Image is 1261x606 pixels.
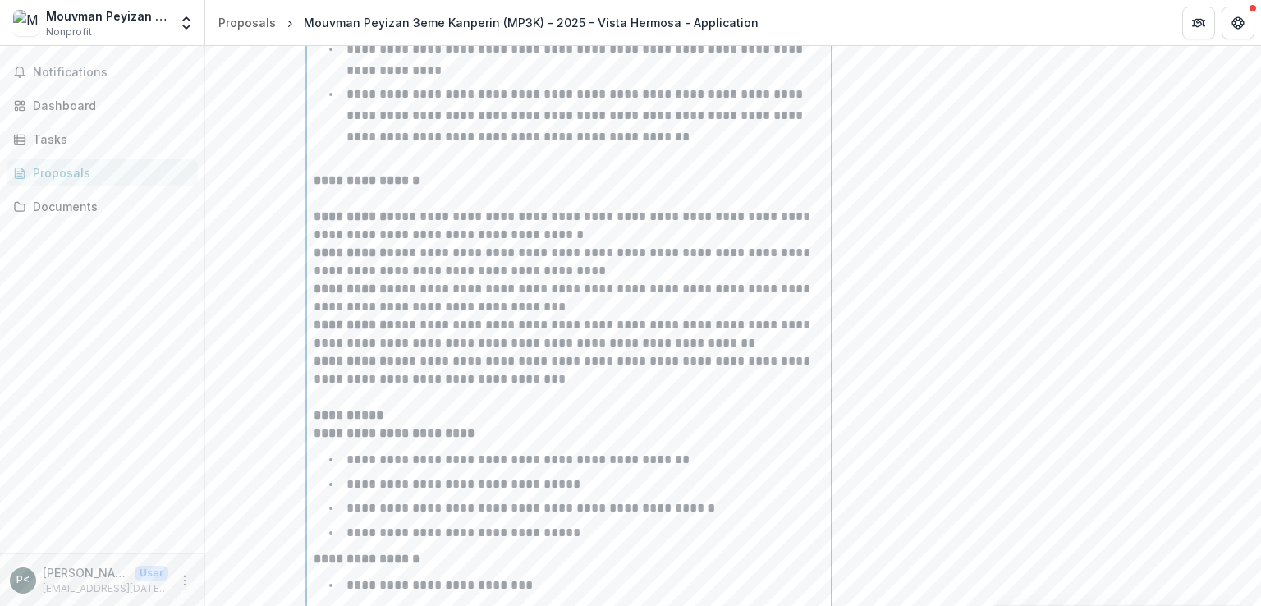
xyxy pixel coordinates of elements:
[1222,7,1254,39] button: Get Help
[7,92,198,119] a: Dashboard
[43,581,168,596] p: [EMAIL_ADDRESS][DATE][DOMAIN_NAME]
[1182,7,1215,39] button: Partners
[33,198,185,215] div: Documents
[212,11,765,34] nav: breadcrumb
[7,159,198,186] a: Proposals
[7,193,198,220] a: Documents
[135,566,168,581] p: User
[33,97,185,114] div: Dashboard
[46,25,92,39] span: Nonprofit
[175,571,195,590] button: More
[33,131,185,148] div: Tasks
[304,14,759,31] div: Mouvman Peyizan 3eme Kanperin (MP3K) - 2025 - Vista Hermosa - Application
[7,126,198,153] a: Tasks
[212,11,282,34] a: Proposals
[43,564,128,581] p: [PERSON_NAME][DATE] <[EMAIL_ADDRESS][DATE][DOMAIN_NAME]> <[DOMAIN_NAME][EMAIL_ADDRESS][DATE][DOMA...
[33,164,185,181] div: Proposals
[46,7,168,25] div: Mouvman Peyizan 3eme Kanperin (MP3K)
[175,7,198,39] button: Open entity switcher
[7,59,198,85] button: Notifications
[16,575,30,585] div: Pierre Noel <pierre.noel@tbf.org> <pierre.noel@tbf.org> <pierre.noel@tbf.org> <pierre.noel@tbf.org>
[218,14,276,31] div: Proposals
[33,66,191,80] span: Notifications
[13,10,39,36] img: Mouvman Peyizan 3eme Kanperin (MP3K)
